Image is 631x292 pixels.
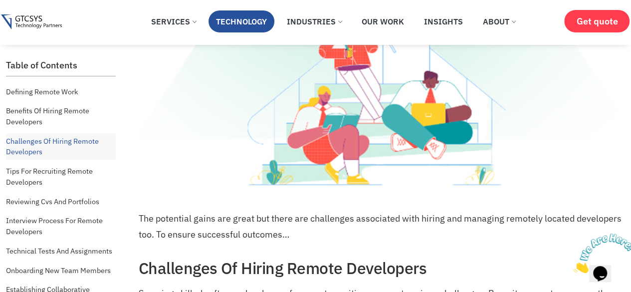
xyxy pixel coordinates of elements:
a: Reviewing Cvs And Portfolios [6,194,99,210]
a: Technology [209,10,274,32]
a: Interview Process For Remote Developers [6,213,116,239]
a: Challenges Of Hiring Remote Developers [6,133,116,160]
h2: Table of Contents [6,60,116,71]
a: Tips For Recruiting Remote Developers [6,163,116,190]
a: Defining Remote Work [6,84,78,100]
img: Gtcsys logo [1,14,61,30]
a: Services [144,10,204,32]
a: Get quote [564,10,630,32]
a: Onboarding New Team Members [6,263,111,279]
iframe: chat widget [569,230,631,277]
a: Insights [417,10,470,32]
a: Technical Tests And Assignments [6,243,112,259]
a: Industries [279,10,349,32]
a: Benefits Of Hiring Remote Developers [6,103,116,129]
img: Chat attention grabber [4,4,66,43]
a: Our Work [354,10,412,32]
span: Get quote [576,16,618,26]
a: About [475,10,523,32]
h2: Challenges Of Hiring Remote Developers [139,259,623,278]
